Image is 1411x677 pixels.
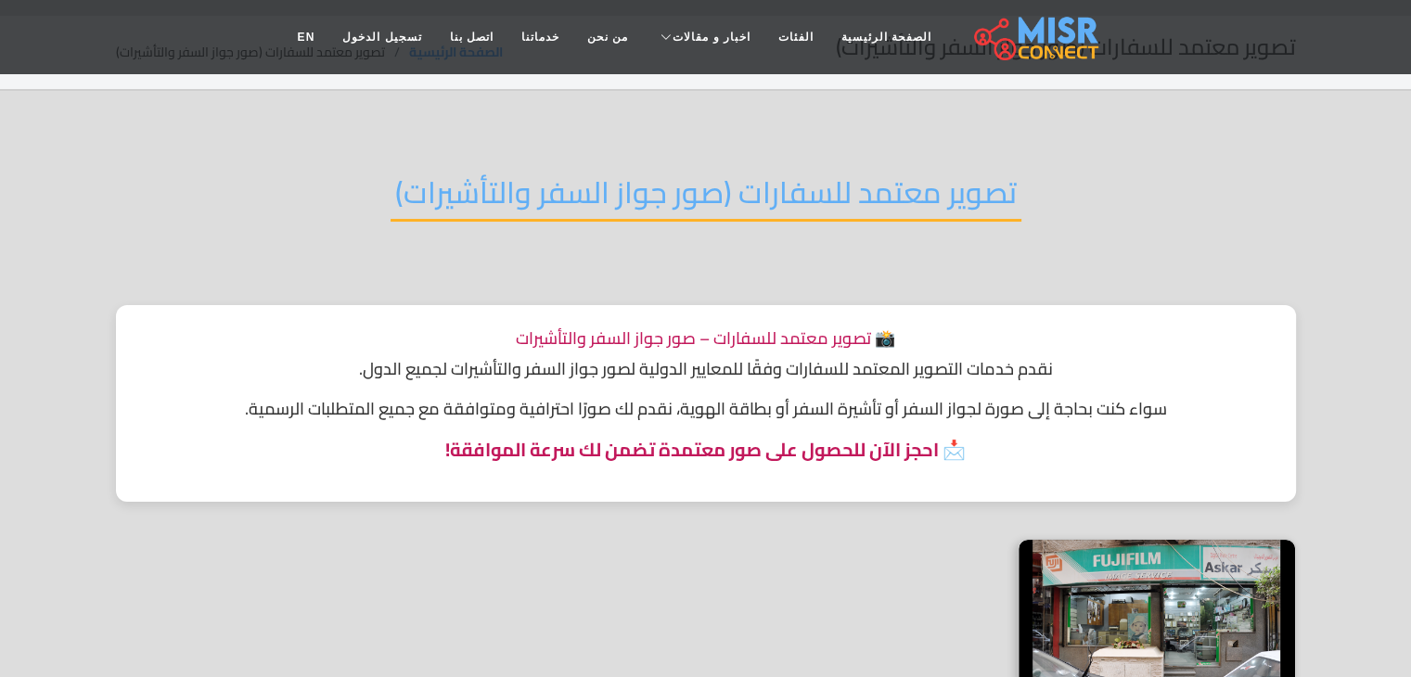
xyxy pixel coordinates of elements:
[139,436,1273,464] p: 📩 احجز الآن للحصول على صور معتمدة تضمن لك سرعة الموافقة!
[642,19,764,55] a: اخبار و مقالات
[764,19,827,55] a: الفئات
[507,19,573,55] a: خدماتنا
[284,19,329,55] a: EN
[974,14,1098,60] img: main.misr_connect
[436,19,507,55] a: اتصل بنا
[328,19,435,55] a: تسجيل الدخول
[139,396,1273,421] p: سواء كنت بحاجة إلى صورة لجواز السفر أو تأشيرة السفر أو بطاقة الهوية، نقدم لك صورًا احترافية ومتوا...
[139,328,1273,349] h1: 📸 تصوير معتمد للسفارات – صور جواز السفر والتأشيرات
[391,174,1021,222] h2: تصوير معتمد للسفارات (صور جواز السفر والتأشيرات)
[673,29,750,45] span: اخبار و مقالات
[139,356,1273,381] p: نقدم خدمات التصوير المعتمد للسفارات وفقًا للمعايير الدولية لصور جواز السفر والتأشيرات لجميع الدول.
[827,19,945,55] a: الصفحة الرئيسية
[573,19,642,55] a: من نحن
